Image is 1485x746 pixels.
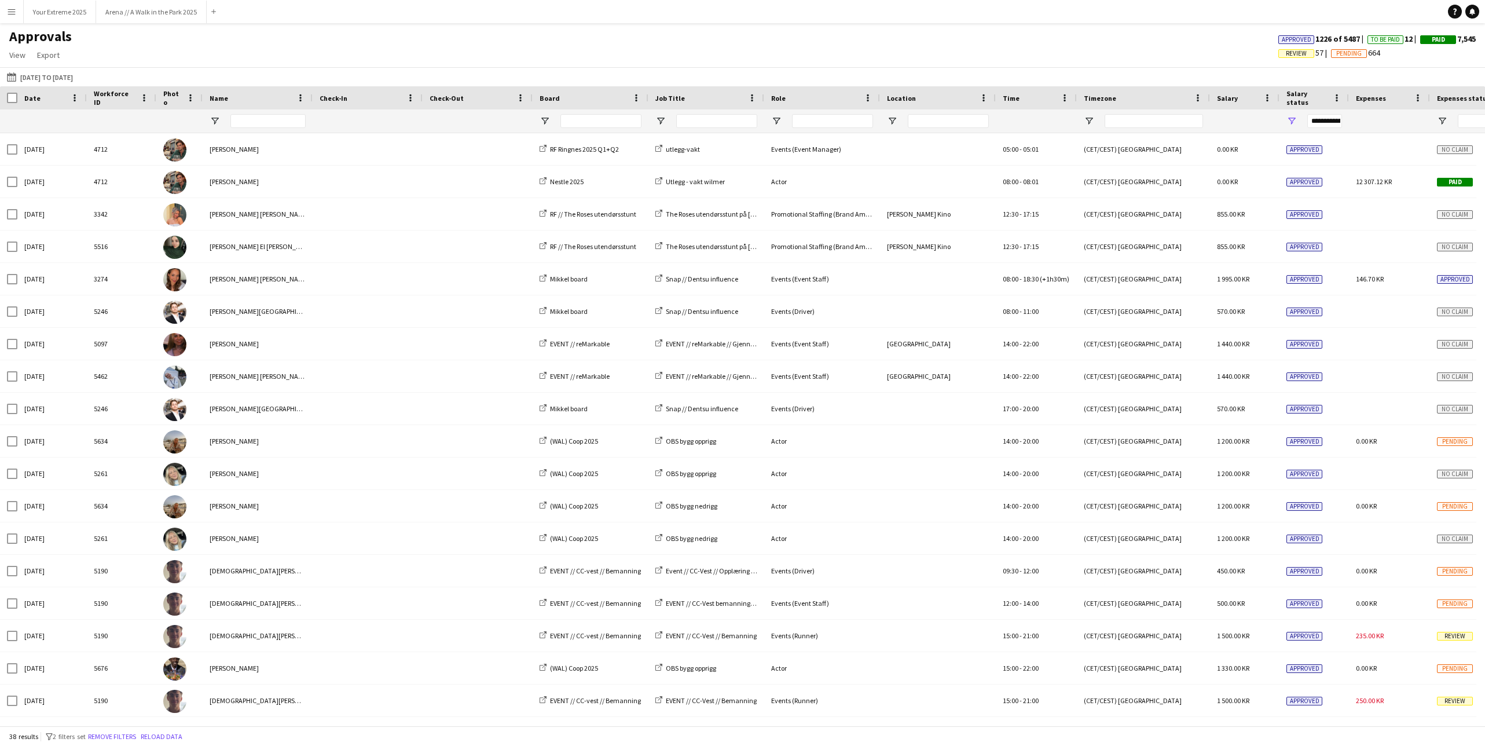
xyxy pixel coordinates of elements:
[880,328,996,360] div: [GEOGRAPHIC_DATA]
[17,458,87,489] div: [DATE]
[666,404,738,413] span: Snap // Dentsu influence
[203,490,313,522] div: [PERSON_NAME]
[163,89,182,107] span: Photo
[655,210,826,218] a: The Roses utendørsstunt på [GEOGRAPHIC_DATA] kino
[1217,372,1249,381] span: 1 440.00 KR
[550,242,636,251] span: RF // The Roses utendørsstunt
[87,490,156,522] div: 5634
[764,555,880,587] div: Events (Driver)
[540,372,610,381] a: EVENT // reMarkable
[540,599,641,608] a: EVENT // CC-vest // Bemanning
[1286,116,1297,126] button: Open Filter Menu
[550,631,641,640] span: EVENT // CC-vest // Bemanning
[1286,340,1322,349] span: Approved
[1023,145,1039,153] span: 05:01
[163,138,186,162] img: Wilmer Borgnes
[1077,425,1210,457] div: (CET/CEST) [GEOGRAPHIC_DATA]
[87,360,156,392] div: 5462
[771,116,782,126] button: Open Filter Menu
[540,242,636,251] a: RF // The Roses utendørsstunt
[87,587,156,619] div: 5190
[540,566,641,575] a: EVENT // CC-vest // Bemanning
[666,502,717,510] span: OBS bygg nedrigg
[1077,360,1210,392] div: (CET/CEST) [GEOGRAPHIC_DATA]
[655,242,826,251] a: The Roses utendørsstunt på [GEOGRAPHIC_DATA] kino
[764,490,880,522] div: Actor
[1286,178,1322,186] span: Approved
[1023,307,1039,316] span: 11:00
[1437,243,1473,251] span: No claim
[666,599,788,608] span: EVENT // CC-Vest bemanning // Opplæring
[24,1,96,23] button: Your Extreme 2025
[17,685,87,716] div: [DATE]
[908,114,989,128] input: Location Filter Input
[887,116,897,126] button: Open Filter Menu
[163,203,186,226] img: Hannah Ludivia Rotbæk Meling
[1286,405,1322,414] span: Approved
[94,89,135,107] span: Workforce ID
[87,458,156,489] div: 5261
[87,522,156,554] div: 5261
[24,94,41,103] span: Date
[540,307,588,316] a: Mikkel board
[1023,437,1039,445] span: 20:00
[764,587,880,619] div: Events (Event Staff)
[1023,242,1039,251] span: 17:15
[1286,243,1322,251] span: Approved
[666,372,777,381] span: EVENT // reMarkable // Gjennomføring
[764,425,880,457] div: Actor
[540,275,588,283] a: Mikkel board
[1282,36,1311,43] span: Approved
[655,664,716,672] a: OBS bygg opprigg
[1077,328,1210,360] div: (CET/CEST) [GEOGRAPHIC_DATA]
[32,47,64,63] a: Export
[163,171,186,194] img: Wilmer Borgnes
[550,664,598,672] span: (WAL) Coop 2025
[1356,275,1384,283] span: 146.70 KR
[764,685,880,716] div: Events (Runner)
[764,166,880,198] div: Actor
[1286,275,1322,284] span: Approved
[1077,652,1210,684] div: (CET/CEST) [GEOGRAPHIC_DATA]
[666,469,716,478] span: OBS bygg opprigg
[9,50,25,60] span: View
[203,231,313,262] div: [PERSON_NAME] El [PERSON_NAME]
[17,555,87,587] div: [DATE]
[1356,94,1386,103] span: Expenses
[540,210,636,218] a: RF // The Roses utendørsstunt
[655,469,716,478] a: OBS bygg opprigg
[17,166,87,198] div: [DATE]
[203,522,313,554] div: [PERSON_NAME]
[764,620,880,652] div: Events (Runner)
[163,593,186,616] img: Christian Tohje
[17,263,87,295] div: [DATE]
[764,328,880,360] div: Events (Event Staff)
[666,339,777,348] span: EVENT // reMarkable // Gjennomføring
[163,560,186,583] img: Christian Tohje
[655,372,777,381] a: EVENT // reMarkable // Gjennomføring
[1437,116,1447,126] button: Open Filter Menu
[87,198,156,230] div: 3342
[1286,437,1322,446] span: Approved
[203,685,313,716] div: [DEMOGRAPHIC_DATA][PERSON_NAME]
[203,133,313,165] div: [PERSON_NAME]
[1003,145,1018,153] span: 05:00
[87,685,156,716] div: 5190
[1077,295,1210,327] div: (CET/CEST) [GEOGRAPHIC_DATA]
[163,398,186,421] img: Hans Torstein Lærum
[764,231,880,262] div: Promotional Staffing (Brand Ambassadors)
[550,696,641,705] span: EVENT // CC-vest // Bemanning
[203,458,313,489] div: [PERSON_NAME]
[203,295,313,327] div: [PERSON_NAME][GEOGRAPHIC_DATA]
[764,360,880,392] div: Events (Event Staff)
[655,307,738,316] a: Snap // Dentsu influence
[230,114,306,128] input: Name Filter Input
[880,231,996,262] div: [PERSON_NAME] Kino
[550,566,641,575] span: EVENT // CC-vest // Bemanning
[764,263,880,295] div: Events (Event Staff)
[1084,116,1094,126] button: Open Filter Menu
[163,365,186,389] img: Marte Sofie Rossavik
[203,263,313,295] div: [PERSON_NAME] [PERSON_NAME]
[1003,469,1018,478] span: 14:00
[655,534,717,543] a: OBS bygg nedrigg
